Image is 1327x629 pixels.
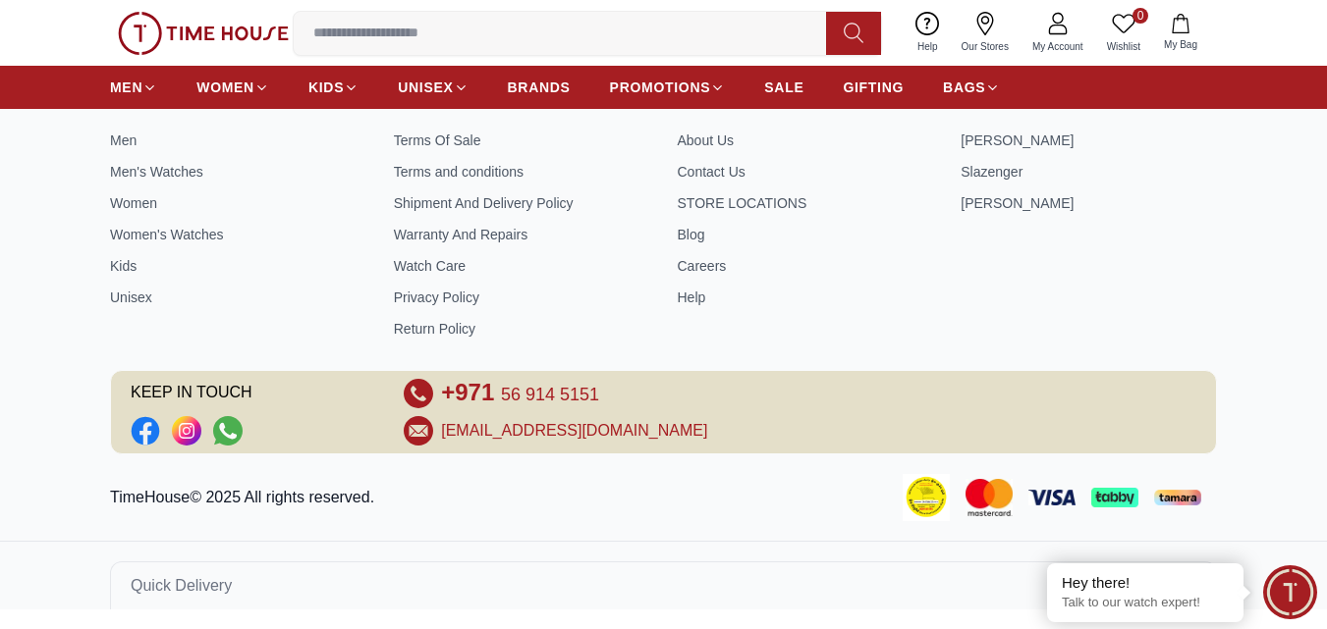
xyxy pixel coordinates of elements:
a: Terms and conditions [394,162,650,182]
img: Visa [1028,490,1076,504]
a: Slazenger [961,162,1217,182]
img: Tabby Payment [1091,488,1138,506]
span: 56 914 5151 [501,385,599,404]
span: Help [910,39,946,54]
span: GIFTING [843,78,904,97]
a: BAGS [943,70,1000,105]
span: Quick Delivery [131,574,232,598]
a: Watch Care [394,256,650,276]
span: PROMOTIONS [610,78,711,97]
a: Return Policy [394,319,650,339]
span: 0 [1133,8,1148,24]
a: Men [110,131,366,150]
a: [PERSON_NAME] [961,193,1217,213]
a: Women's Watches [110,225,366,244]
a: Social Link [213,416,243,446]
a: WOMEN [196,70,269,105]
span: WOMEN [196,78,254,97]
a: KIDS [308,70,359,105]
p: Talk to our watch expert! [1062,595,1229,611]
a: Privacy Policy [394,288,650,307]
span: My Account [1024,39,1091,54]
a: Warranty And Repairs [394,225,650,244]
a: Kids [110,256,366,276]
a: Men's Watches [110,162,366,182]
span: KEEP IN TOUCH [131,379,376,408]
a: Careers [678,256,934,276]
p: TimeHouse© 2025 All rights reserved. [110,486,382,509]
span: My Bag [1156,37,1205,52]
a: STORE LOCATIONS [678,193,934,213]
a: Contact Us [678,162,934,182]
div: Hey there! [1062,573,1229,593]
a: 0Wishlist [1095,8,1152,58]
span: Wishlist [1099,39,1148,54]
a: Our Stores [950,8,1021,58]
a: Shipment And Delivery Policy [394,193,650,213]
a: BRANDS [508,70,571,105]
a: GIFTING [843,70,904,105]
img: Tamara Payment [1154,490,1201,505]
a: Social Link [131,416,160,446]
a: Blog [678,225,934,244]
a: SALE [764,70,803,105]
a: MEN [110,70,157,105]
a: About Us [678,131,934,150]
div: Chat Widget [1263,565,1317,619]
a: Social Link [172,416,201,446]
a: Help [906,8,950,58]
img: Mastercard [966,479,1013,515]
span: SALE [764,78,803,97]
a: PROMOTIONS [610,70,726,105]
a: [EMAIL_ADDRESS][DOMAIN_NAME] [441,419,707,443]
img: ... [118,12,289,55]
a: [PERSON_NAME] [961,131,1217,150]
button: Quick Delivery [110,561,1217,609]
li: Facebook [131,416,160,446]
button: My Bag [1152,10,1209,56]
span: BAGS [943,78,985,97]
a: Help [678,288,934,307]
a: Unisex [110,288,366,307]
a: Women [110,193,366,213]
span: BRANDS [508,78,571,97]
img: Consumer Payment [903,474,950,521]
a: +971 56 914 5151 [441,379,599,408]
a: Terms Of Sale [394,131,650,150]
a: UNISEX [398,70,468,105]
span: MEN [110,78,142,97]
span: Our Stores [954,39,1017,54]
span: KIDS [308,78,344,97]
span: UNISEX [398,78,453,97]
